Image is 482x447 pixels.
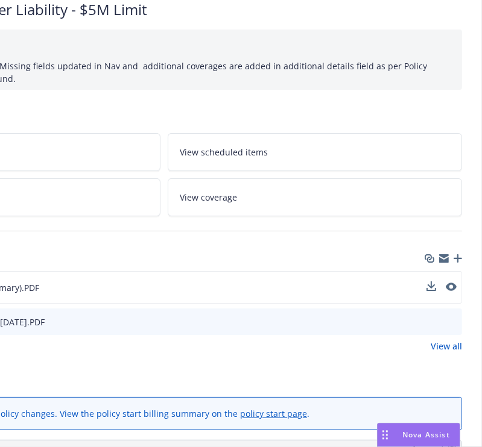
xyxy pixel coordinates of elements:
a: View scheduled items [168,133,463,171]
span: View scheduled items [180,146,268,158]
button: download file [427,281,436,291]
div: Drag to move [378,424,393,446]
span: Nova Assist [402,430,450,440]
a: policy start page [240,408,307,419]
a: View all [431,340,462,352]
button: Nova Assist [377,423,460,447]
button: preview file [446,316,457,328]
a: View coverage [168,178,463,216]
button: download file [427,281,436,294]
button: download file [427,316,437,328]
button: preview file [446,281,457,294]
button: preview file [446,283,457,291]
span: View coverage [180,191,238,204]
